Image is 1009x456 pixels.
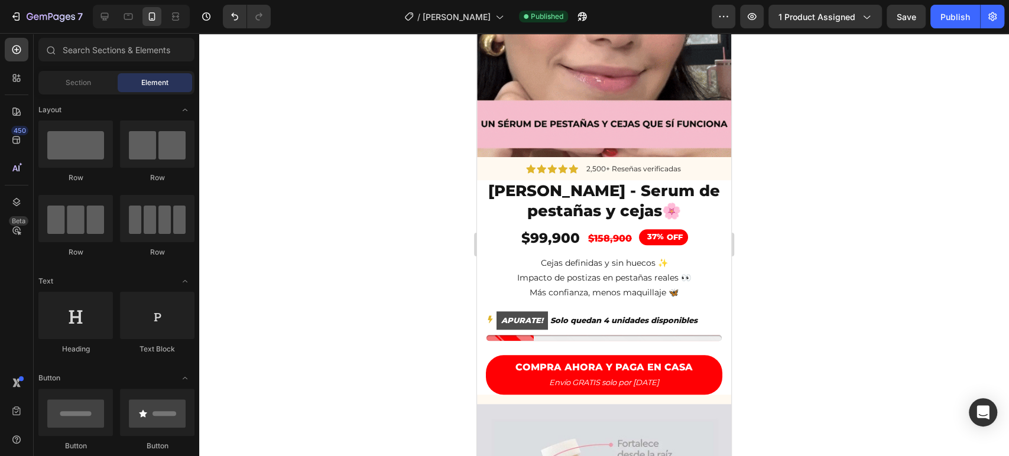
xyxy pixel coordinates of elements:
[77,9,83,24] p: 7
[531,11,563,22] span: Published
[423,11,491,23] span: [PERSON_NAME]
[930,5,980,28] button: Publish
[477,33,731,456] iframe: Design area
[969,398,997,426] div: Open Intercom Messenger
[778,11,855,23] span: 1 product assigned
[141,77,168,88] span: Element
[417,11,420,23] span: /
[11,126,28,135] div: 450
[38,38,194,61] input: Search Sections & Elements
[768,5,882,28] button: 1 product assigned
[176,369,194,387] span: Toggle open
[5,5,88,28] button: 7
[176,100,194,119] span: Toggle open
[66,77,91,88] span: Section
[38,344,113,354] div: Heading
[38,441,113,451] div: Button
[38,373,60,383] span: Button
[120,247,194,258] div: Row
[120,344,194,354] div: Text Block
[940,11,970,23] div: Publish
[120,441,194,451] div: Button
[38,172,113,183] div: Row
[120,172,194,183] div: Row
[38,276,53,286] span: Text
[223,5,271,28] div: Undo/Redo
[9,216,28,226] div: Beta
[897,12,916,22] span: Save
[176,272,194,291] span: Toggle open
[38,105,61,115] span: Layout
[38,247,113,258] div: Row
[887,5,926,28] button: Save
